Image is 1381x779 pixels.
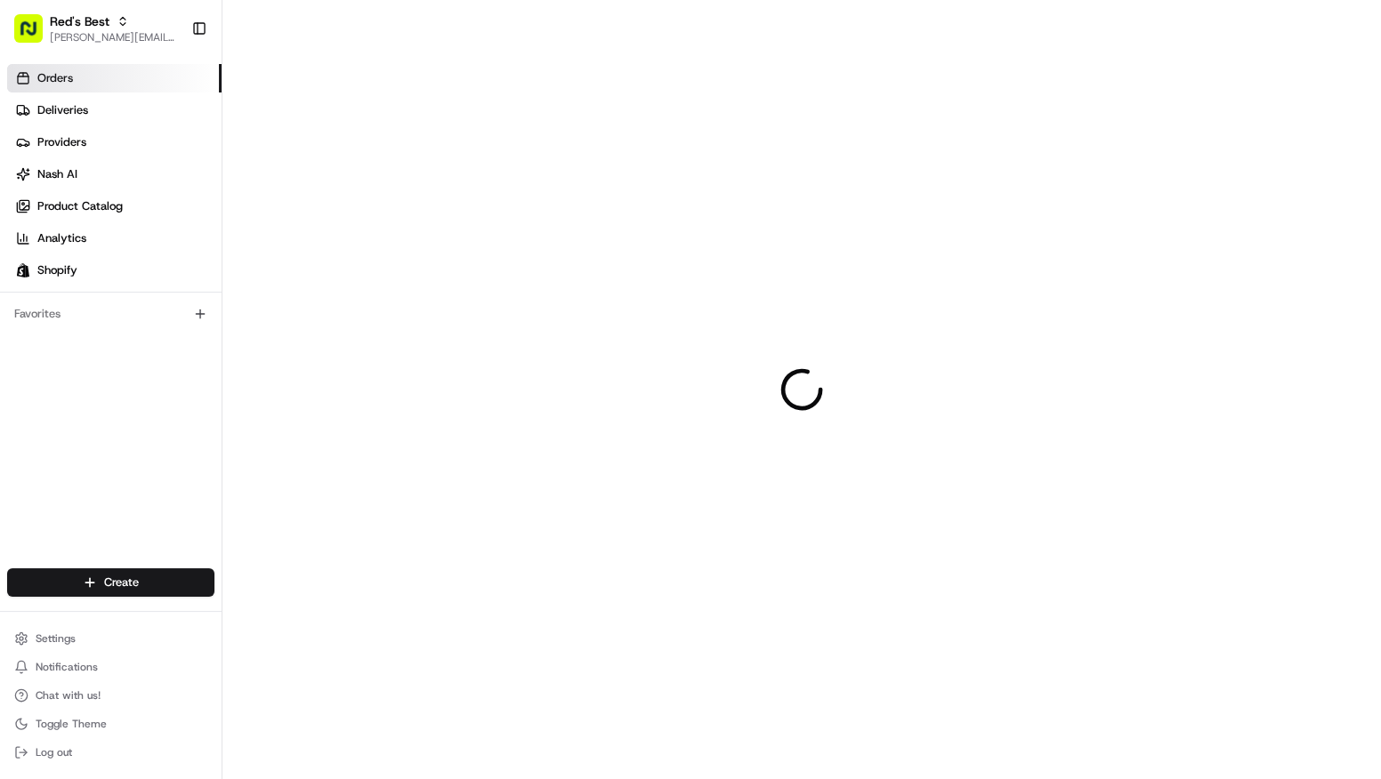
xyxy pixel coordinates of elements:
[18,71,324,100] p: Welcome 👋
[37,102,88,118] span: Deliveries
[7,711,214,736] button: Toggle Theme
[36,631,76,646] span: Settings
[168,258,286,276] span: API Documentation
[11,251,143,283] a: 📗Knowledge Base
[16,263,30,277] img: Shopify logo
[104,574,139,590] span: Create
[18,18,53,53] img: Nash
[7,300,214,328] div: Favorites
[177,301,215,315] span: Pylon
[7,7,184,50] button: Red's Best[PERSON_NAME][EMAIL_ADDRESS][DOMAIN_NAME]
[7,568,214,597] button: Create
[37,262,77,278] span: Shopify
[61,188,225,202] div: We're available if you need us!
[7,128,222,157] a: Providers
[7,160,222,189] a: Nash AI
[7,96,222,124] a: Deliveries
[143,251,293,283] a: 💻API Documentation
[46,115,294,133] input: Clear
[36,660,98,674] span: Notifications
[37,230,86,246] span: Analytics
[18,260,32,274] div: 📗
[7,655,214,679] button: Notifications
[36,717,107,731] span: Toggle Theme
[50,12,109,30] button: Red's Best
[37,198,123,214] span: Product Catalog
[7,740,214,765] button: Log out
[37,166,77,182] span: Nash AI
[36,745,72,759] span: Log out
[37,70,73,86] span: Orders
[7,626,214,651] button: Settings
[61,170,292,188] div: Start new chat
[18,170,50,202] img: 1736555255976-a54dd68f-1ca7-489b-9aae-adbdc363a1c4
[36,258,136,276] span: Knowledge Base
[7,256,222,285] a: Shopify
[7,224,222,253] a: Analytics
[303,175,324,197] button: Start new chat
[37,134,86,150] span: Providers
[7,192,222,221] a: Product Catalog
[7,64,222,92] a: Orders
[125,301,215,315] a: Powered byPylon
[36,688,101,703] span: Chat with us!
[7,683,214,708] button: Chat with us!
[150,260,165,274] div: 💻
[50,30,177,44] button: [PERSON_NAME][EMAIL_ADDRESS][DOMAIN_NAME]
